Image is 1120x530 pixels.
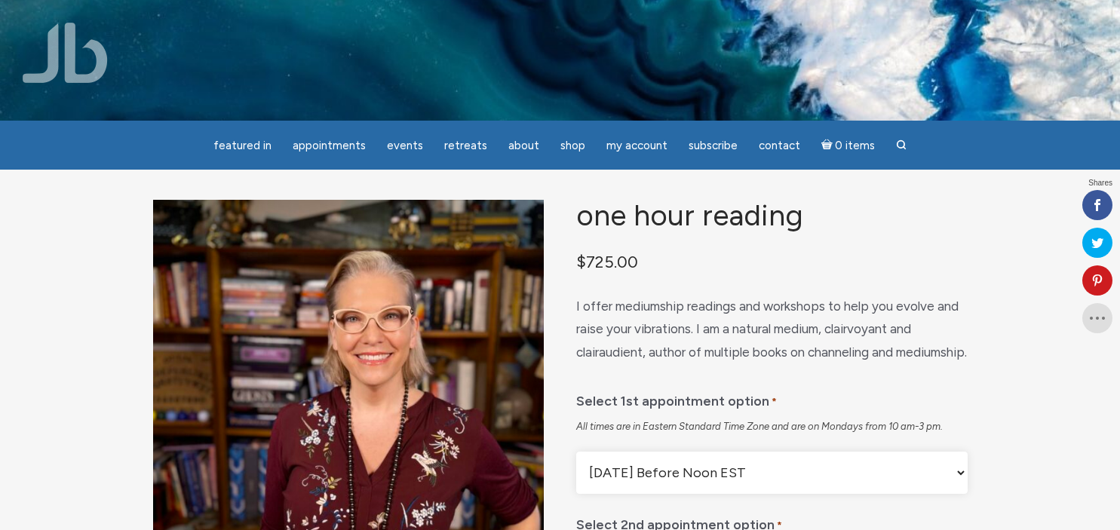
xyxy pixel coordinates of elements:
[204,131,281,161] a: featured in
[387,139,423,152] span: Events
[680,131,747,161] a: Subscribe
[23,23,108,83] img: Jamie Butler. The Everyday Medium
[444,139,487,152] span: Retreats
[689,139,738,152] span: Subscribe
[576,252,638,271] bdi: 725.00
[293,139,366,152] span: Appointments
[499,131,548,161] a: About
[750,131,809,161] a: Contact
[378,131,432,161] a: Events
[821,139,836,152] i: Cart
[551,131,594,161] a: Shop
[284,131,375,161] a: Appointments
[606,139,667,152] span: My Account
[576,252,586,271] span: $
[576,299,967,360] span: I offer mediumship readings and workshops to help you evolve and raise your vibrations. I am a na...
[576,382,777,415] label: Select 1st appointment option
[1088,179,1112,187] span: Shares
[759,139,800,152] span: Contact
[213,139,272,152] span: featured in
[560,139,585,152] span: Shop
[508,139,539,152] span: About
[812,130,885,161] a: Cart0 items
[576,200,967,232] h1: One Hour Reading
[597,131,677,161] a: My Account
[576,420,967,433] div: All times are in Eastern Standard Time Zone and are on Mondays from 10 am-3 pm.
[435,131,496,161] a: Retreats
[835,140,875,152] span: 0 items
